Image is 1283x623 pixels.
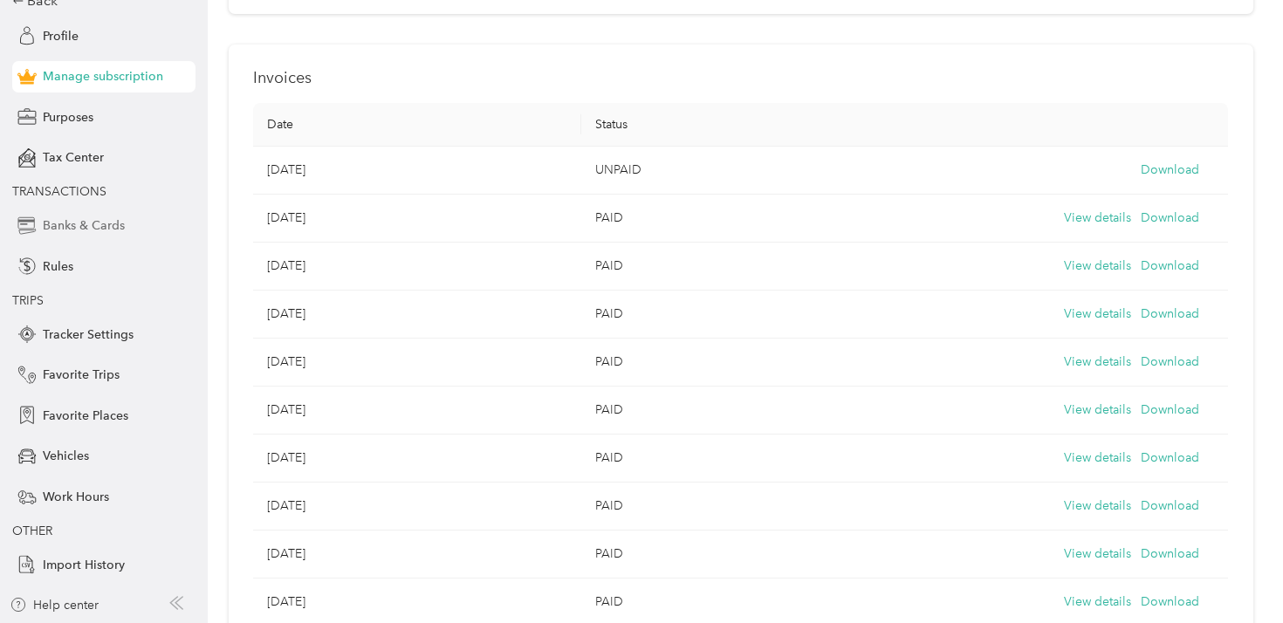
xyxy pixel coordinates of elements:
td: [DATE] [253,339,581,387]
button: View details [1065,305,1132,324]
button: Help center [10,596,99,614]
td: [DATE] [253,483,581,531]
span: PAID [595,306,623,321]
span: Rules [43,257,73,276]
span: Favorite Trips [43,366,120,384]
span: Import History [43,556,125,574]
button: View details [1065,544,1132,564]
button: Download [1141,496,1199,516]
span: PAID [595,450,623,465]
span: Manage subscription [43,67,163,86]
span: PAID [595,546,623,561]
button: View details [1065,400,1132,420]
th: Date [253,103,581,147]
td: [DATE] [253,195,581,243]
button: Download [1141,305,1199,324]
button: View details [1065,448,1132,468]
span: PAID [595,354,623,369]
span: Work Hours [43,488,109,506]
td: [DATE] [253,435,581,483]
span: UNPAID [595,162,641,177]
span: Tax Center [43,148,104,167]
h1: Invoices [253,69,1228,87]
span: TRANSACTIONS [12,184,106,199]
td: [DATE] [253,147,581,195]
td: [DATE] [253,291,581,339]
span: Tracker Settings [43,325,134,344]
td: [DATE] [253,243,581,291]
span: PAID [595,498,623,513]
button: Download [1141,161,1199,180]
span: PAID [595,402,623,417]
span: Favorite Places [43,407,128,425]
button: Download [1141,448,1199,468]
iframe: Everlance-gr Chat Button Frame [1185,525,1283,623]
span: OTHER [12,524,52,538]
button: View details [1065,209,1132,228]
td: [DATE] [253,531,581,578]
span: PAID [595,258,623,273]
span: PAID [595,594,623,609]
button: View details [1065,353,1132,372]
button: Download [1141,592,1199,612]
td: [DATE] [253,387,581,435]
button: Download [1141,544,1199,564]
span: Profile [43,27,79,45]
button: View details [1065,257,1132,276]
span: Vehicles [43,447,89,465]
span: Purposes [43,108,93,127]
button: Download [1141,353,1199,372]
button: View details [1065,496,1132,516]
span: PAID [595,210,623,225]
button: Download [1141,400,1199,420]
th: Status [581,103,909,147]
button: View details [1065,592,1132,612]
button: Download [1141,257,1199,276]
span: Banks & Cards [43,216,125,235]
span: TRIPS [12,293,44,308]
button: Download [1141,209,1199,228]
